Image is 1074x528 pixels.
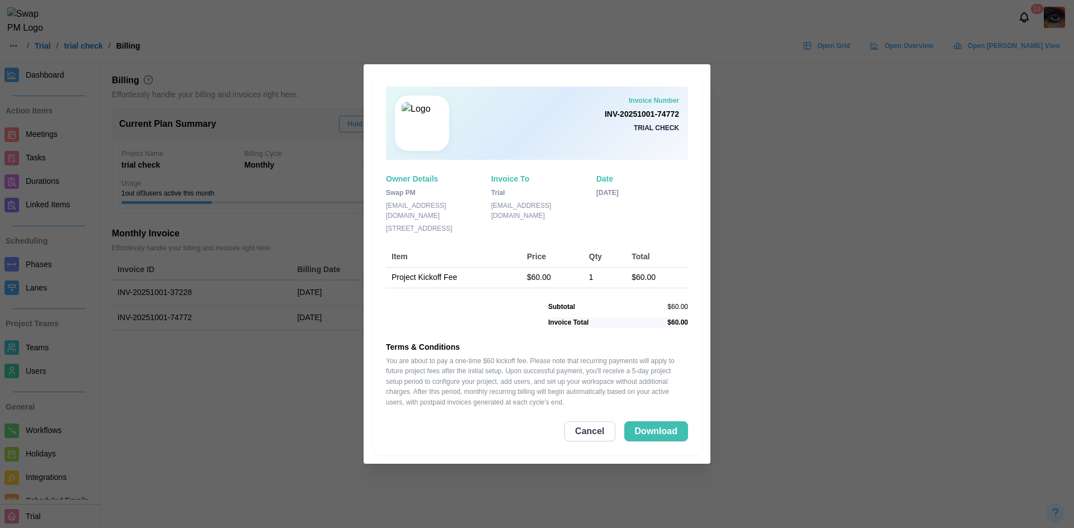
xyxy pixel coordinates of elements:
div: Invoice Number [629,96,679,106]
div: [STREET_ADDRESS] [386,223,478,234]
div: Invoice Total [548,317,588,328]
div: trial check [634,123,679,134]
div: Qty [589,251,620,263]
span: Download [635,422,677,441]
div: Terms & Conditions [386,341,688,354]
td: $60.00 [521,268,583,288]
div: INV-20251001-74772 [605,108,679,121]
div: You are about to pay a one-time $60 kickoff fee. Please note that recurring payments will apply t... [386,356,688,408]
td: Project Kickoff Fee [386,268,521,288]
div: Owner Details [386,173,478,185]
button: Download [624,421,688,441]
div: [DATE] [596,188,688,198]
div: Swap PM [386,188,478,198]
td: $60.00 [626,268,688,288]
span: Cancel [575,422,604,441]
button: Cancel [564,421,615,441]
div: [EMAIL_ADDRESS][DOMAIN_NAME] [491,201,583,221]
div: $ 60.00 [667,302,688,312]
div: Subtotal [548,302,575,312]
div: $ 60.00 [667,317,688,328]
div: Total [632,251,682,263]
div: Item [392,251,516,263]
div: Trial [491,188,583,198]
div: Invoice To [491,173,583,185]
img: Logo [402,102,456,144]
div: [EMAIL_ADDRESS][DOMAIN_NAME] [386,201,478,221]
div: Date [596,173,688,185]
div: Price [527,251,578,263]
td: 1 [583,268,626,288]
